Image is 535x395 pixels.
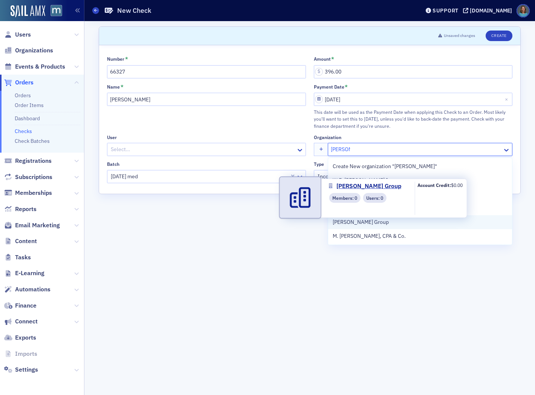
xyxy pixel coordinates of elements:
a: Users [4,31,31,39]
a: Order Items [15,102,44,109]
h1: New Check [117,6,151,15]
a: Registrations [4,157,52,165]
span: Email Marketing [15,221,60,230]
abbr: This field is required [121,84,124,90]
a: Check Batches [15,138,50,144]
span: Orders [15,78,34,87]
b: Account Credit: [417,182,451,188]
input: 0.00 [314,65,513,78]
a: Dashboard [15,115,40,122]
span: M. Robert Bowers, CPA & Co. [333,232,406,240]
a: Reports [4,205,37,213]
div: Payment Date [314,84,344,90]
span: Automations [15,285,50,294]
div: Amount [314,56,331,62]
span: Members : [332,194,355,201]
span: Settings [15,366,38,374]
button: [DOMAIN_NAME] [463,8,515,13]
div: This date will be used as the Payment Date when applying this Check to an Order. Most likely you'... [314,109,513,129]
span: $0.00 [451,182,463,188]
a: View Homepage [45,5,62,18]
a: Subscriptions [4,173,52,181]
a: Finance [4,302,37,310]
abbr: This field is required [125,56,128,63]
div: Batch [107,161,119,167]
span: Users : [366,194,381,201]
span: Create New organization "Bowers" [333,162,437,170]
div: Name [107,84,120,90]
a: Settings [4,366,38,374]
input: MM/DD/YYYY [314,93,513,106]
a: Automations [4,285,50,294]
span: Exports [15,334,36,342]
a: [PERSON_NAME] Group [329,182,407,191]
abbr: This field is required [331,56,334,63]
div: Users: 0 [363,193,386,202]
div: Members: 0 [329,193,360,202]
a: Content [4,237,37,245]
button: Close [502,93,512,106]
a: Imports [4,350,37,358]
span: Bowers Group [333,218,401,226]
span: Subscriptions [15,173,52,181]
span: W.E. Bowers Inc. [333,176,401,184]
a: Exports [4,334,36,342]
a: E-Learning [4,269,44,277]
div: [DOMAIN_NAME] [470,7,512,14]
a: Organizations [4,46,53,55]
span: Profile [517,4,530,17]
div: Number [107,56,124,62]
a: Connect [4,317,38,326]
span: E-Learning [15,269,44,277]
span: Memberships [15,189,52,197]
div: User [107,135,117,140]
span: Connect [15,317,38,326]
a: Orders [4,78,34,87]
span: Events & Products [15,63,65,71]
abbr: This field is required [345,84,348,90]
a: Checks [15,128,32,135]
img: SailAMX [50,5,62,17]
a: Tasks [4,253,31,262]
span: Registrations [15,157,52,165]
a: Memberships [4,189,52,197]
div: Support [433,7,459,14]
span: Users [15,31,31,39]
span: Organizations [15,46,53,55]
div: Type [314,161,324,167]
div: Organization [314,135,341,140]
span: Reports [15,205,37,213]
span: Finance [15,302,37,310]
span: Imports [15,350,37,358]
span: [PERSON_NAME] Group [336,182,401,191]
a: Email Marketing [4,221,60,230]
a: Orders [15,92,31,99]
span: Tasks [15,253,31,262]
a: Events & Products [4,63,65,71]
span: Unsaved changes [444,33,475,39]
span: Content [15,237,37,245]
img: SailAMX [11,5,45,17]
button: Create [486,31,512,41]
